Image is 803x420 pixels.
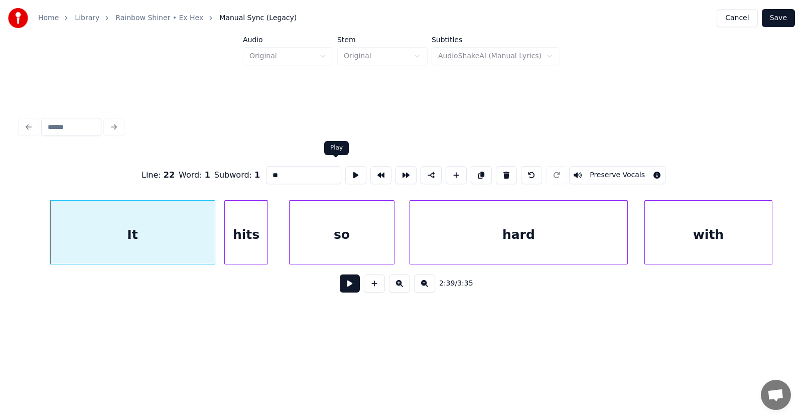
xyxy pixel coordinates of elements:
[254,170,260,180] span: 1
[330,144,343,152] div: Play
[214,169,260,181] div: Subword :
[337,36,428,43] label: Stem
[457,278,473,289] span: 3:35
[164,170,175,180] span: 22
[8,8,28,28] img: youka
[439,278,463,289] div: /
[142,169,175,181] div: Line :
[439,278,455,289] span: 2:39
[761,380,791,410] a: Open chat
[115,13,203,23] a: Rainbow Shiner • Ex Hex
[219,13,297,23] span: Manual Sync (Legacy)
[243,36,333,43] label: Audio
[717,9,757,27] button: Cancel
[569,166,665,184] button: Toggle
[179,169,210,181] div: Word :
[432,36,560,43] label: Subtitles
[38,13,297,23] nav: breadcrumb
[762,9,795,27] button: Save
[205,170,210,180] span: 1
[38,13,59,23] a: Home
[75,13,99,23] a: Library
